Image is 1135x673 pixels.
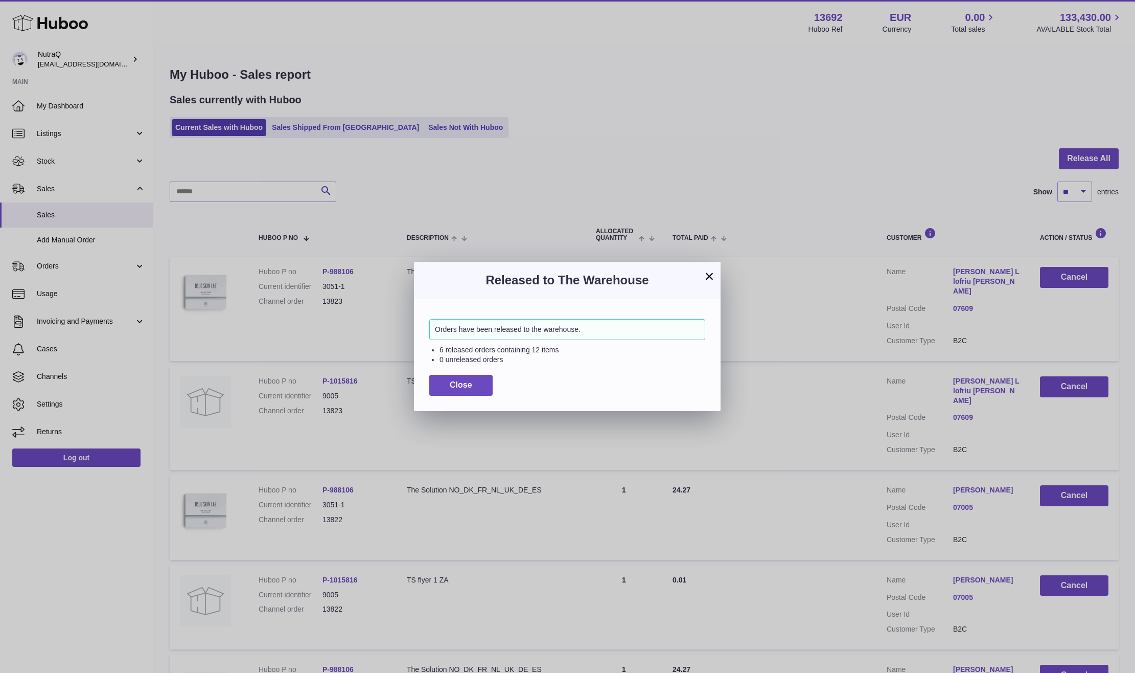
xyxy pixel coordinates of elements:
li: 0 unreleased orders [439,355,705,365]
button: Close [429,375,493,396]
span: Close [450,380,472,389]
h3: Released to The Warehouse [429,272,705,288]
div: Orders have been released to the warehouse. [429,319,705,340]
button: × [703,270,715,282]
li: 6 released orders containing 12 items [439,345,705,355]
